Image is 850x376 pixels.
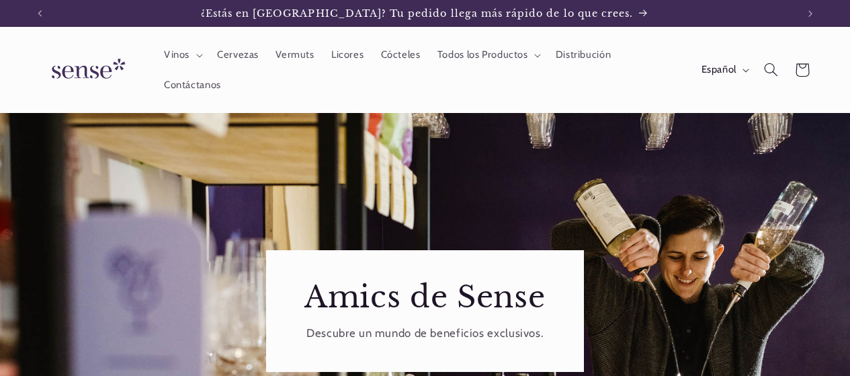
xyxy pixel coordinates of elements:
[291,324,559,344] p: Descubre un mundo de beneficios exclusivos.
[755,54,786,85] summary: Búsqueda
[702,63,736,77] span: Español
[556,48,611,61] span: Distribución
[208,40,267,70] a: Cervezas
[164,48,189,61] span: Vinos
[372,40,429,70] a: Cócteles
[331,48,364,61] span: Licores
[323,40,372,70] a: Licores
[291,278,559,317] h2: Amics de Sense
[275,48,314,61] span: Vermuts
[164,79,221,91] span: Contáctanos
[437,48,528,61] span: Todos los Productos
[429,40,547,70] summary: Todos los Productos
[36,50,136,89] img: Sense
[381,48,421,61] span: Cócteles
[155,70,229,100] a: Contáctanos
[217,48,259,61] span: Cervezas
[693,57,755,83] button: Español
[547,40,620,70] a: Distribución
[267,40,323,70] a: Vermuts
[155,40,208,70] summary: Vinos
[30,46,142,95] a: Sense
[201,7,634,20] span: ¿Estás en [GEOGRAPHIC_DATA]? Tu pedido llega más rápido de lo que crees.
